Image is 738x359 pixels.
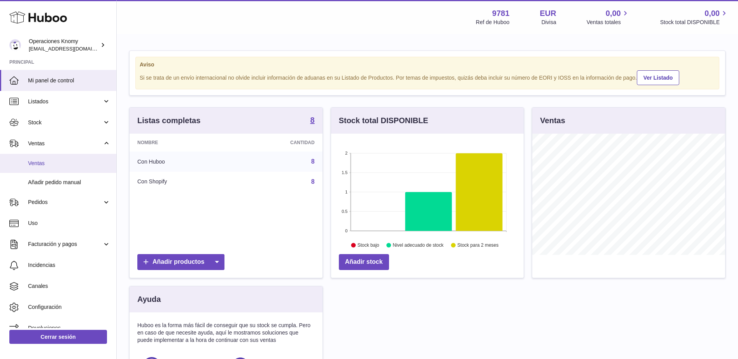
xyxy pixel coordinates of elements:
[29,38,99,52] div: Operaciones Knomy
[28,98,102,105] span: Listados
[140,61,715,68] strong: Aviso
[137,294,161,305] h3: Ayuda
[310,116,315,124] strong: 8
[28,240,102,248] span: Facturación y pagos
[587,19,630,26] span: Ventas totales
[28,324,110,332] span: Devoluciones
[458,243,499,248] text: Stock para 2 meses
[130,172,232,192] td: Con Shopify
[705,8,720,19] span: 0,00
[393,243,444,248] text: Nivel adecuado de stock
[137,115,200,126] h3: Listas completas
[28,160,110,167] span: Ventas
[28,303,110,311] span: Configuración
[476,19,509,26] div: Ref de Huboo
[540,115,565,126] h3: Ventas
[9,39,21,51] img: operaciones@selfkit.com
[342,209,347,214] text: 0.5
[28,199,102,206] span: Pedidos
[28,119,102,126] span: Stock
[28,261,110,269] span: Incidencias
[637,70,679,85] a: Ver Listado
[311,178,315,185] a: 8
[232,134,322,152] th: Cantidad
[587,8,630,26] a: 0,00 Ventas totales
[140,69,715,85] div: Si se trata de un envío internacional no olvide incluir información de aduanas en su Listado de P...
[339,254,389,270] a: Añadir stock
[660,8,729,26] a: 0,00 Stock total DISPONIBLE
[492,8,510,19] strong: 9781
[345,190,347,194] text: 1
[9,330,107,344] a: Cerrar sesión
[311,158,315,165] a: 8
[606,8,621,19] span: 0,00
[660,19,729,26] span: Stock total DISPONIBLE
[28,220,110,227] span: Uso
[345,151,347,155] text: 2
[130,134,232,152] th: Nombre
[28,77,110,84] span: Mi panel de control
[339,115,428,126] h3: Stock total DISPONIBLE
[540,8,556,19] strong: EUR
[29,45,114,52] span: [EMAIL_ADDRESS][DOMAIN_NAME]
[28,140,102,147] span: Ventas
[345,228,347,233] text: 0
[130,152,232,172] td: Con Huboo
[28,179,110,186] span: Añadir pedido manual
[137,322,315,344] p: Huboo es la forma más fácil de conseguir que su stock se cumpla. Pero en caso de que necesite ayu...
[28,282,110,290] span: Canales
[542,19,556,26] div: Divisa
[310,116,315,125] a: 8
[137,254,224,270] a: Añadir productos
[342,170,347,175] text: 1.5
[358,243,379,248] text: Stock bajo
